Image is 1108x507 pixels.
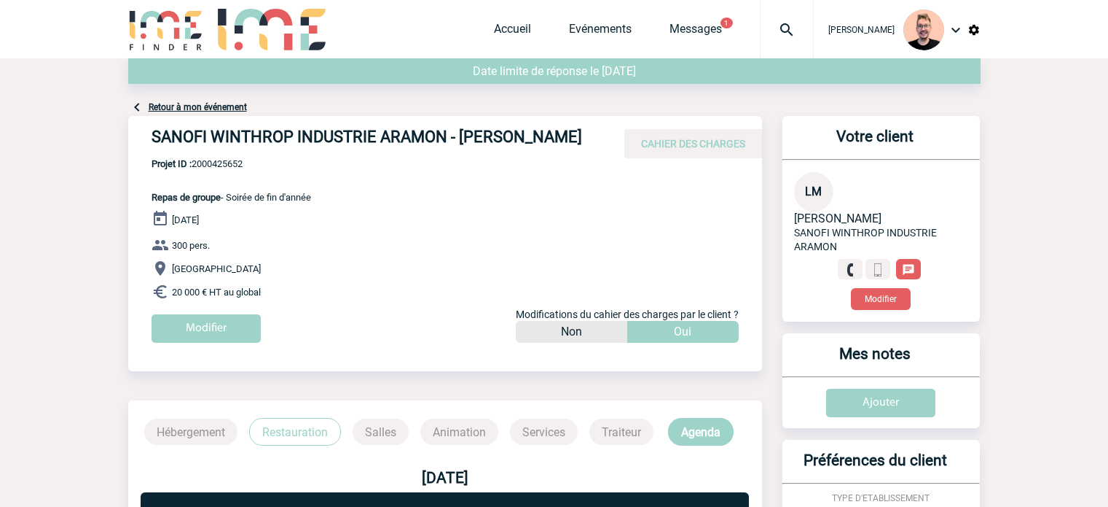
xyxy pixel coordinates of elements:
[249,418,341,446] p: Restauration
[152,158,192,169] b: Projet ID :
[902,263,915,276] img: chat-24-px-w.png
[152,158,311,169] span: 2000425652
[641,138,745,150] span: CAHIER DES CHARGES
[420,419,498,445] p: Animation
[871,263,884,276] img: portable.png
[473,64,636,78] span: Date limite de réponse le [DATE]
[788,128,962,159] h3: Votre client
[569,22,632,42] a: Evénements
[589,419,653,445] p: Traiteur
[903,9,944,50] img: 129741-1.png
[668,418,734,446] p: Agenda
[152,192,221,203] span: Repas de groupe
[828,25,895,35] span: [PERSON_NAME]
[788,345,962,376] h3: Mes notes
[128,9,204,50] img: IME-Finder
[510,419,578,445] p: Services
[494,22,531,42] a: Accueil
[172,240,210,251] span: 300 pers.
[172,287,261,298] span: 20 000 € HT au global
[353,419,409,445] p: Salles
[152,192,311,203] span: - Soirée de fin d'année
[788,452,962,483] h3: Préférences du client
[794,212,881,225] span: [PERSON_NAME]
[674,321,691,343] p: Oui
[669,22,722,42] a: Messages
[805,185,822,198] span: LM
[144,419,237,445] p: Hébergement
[172,214,199,225] span: [DATE]
[832,493,930,503] span: TYPE D'ETABLISSEMENT
[516,309,739,320] span: Modifications du cahier des charges par le client ?
[422,469,468,487] b: [DATE]
[172,263,261,274] span: [GEOGRAPHIC_DATA]
[561,321,582,343] p: Non
[826,389,935,417] input: Ajouter
[152,128,589,152] h4: SANOFI WINTHROP INDUSTRIE ARAMON - [PERSON_NAME]
[720,18,733,28] button: 1
[851,288,911,310] button: Modifier
[152,314,261,343] input: Modifier
[149,102,247,112] a: Retour à mon événement
[844,263,857,276] img: fixe.png
[794,227,937,252] span: SANOFI WINTHROP INDUSTRIE ARAMON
